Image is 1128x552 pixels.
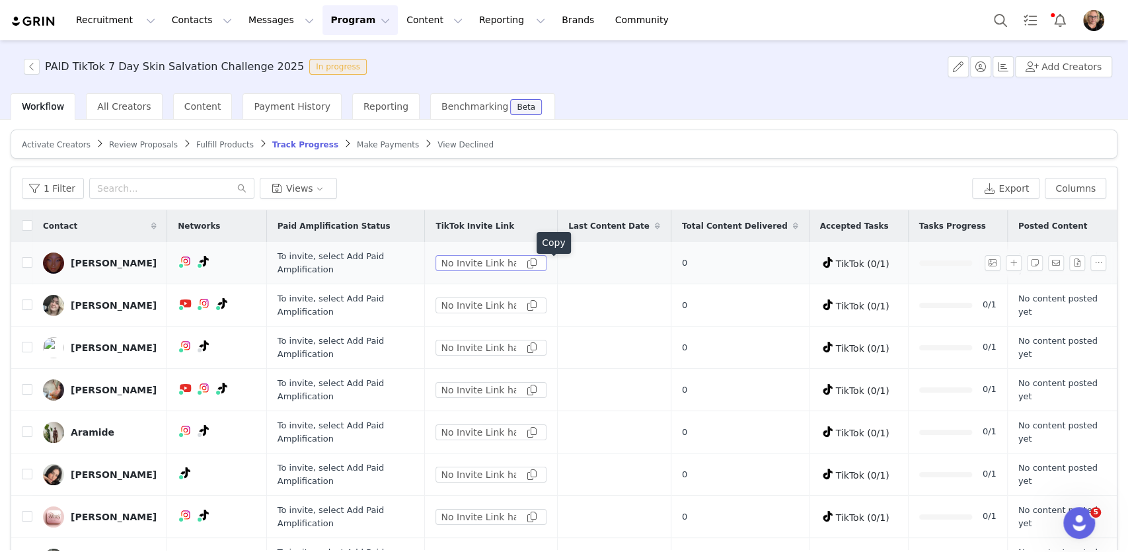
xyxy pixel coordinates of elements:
span: Total Content Delivered [682,220,788,232]
a: Aramide [43,422,157,443]
button: Reporting [471,5,553,35]
a: 0/1 [983,425,996,439]
button: Search [986,5,1015,35]
span: TikTok (0/1) [836,470,889,481]
span: TikTok (0/1) [836,385,889,396]
button: Views [260,178,337,199]
span: TikTok Invite Link [435,220,514,232]
span: 0 [682,468,687,481]
button: Notifications [1045,5,1074,35]
a: Tasks [1016,5,1045,35]
a: 0/1 [983,510,996,524]
div: [PERSON_NAME] [71,469,157,480]
span: TikTok (0/1) [836,512,889,523]
span: 0 [682,256,687,270]
span: Reporting [363,101,408,112]
span: Workflow [22,101,64,112]
span: Networks [178,220,220,232]
span: Make Payments [357,140,419,149]
div: [PERSON_NAME] [71,385,157,395]
a: 0/1 [983,383,996,397]
a: 0/1 [983,467,996,481]
span: To invite, select Add Paid Amplification [278,251,384,274]
button: Add Creators [1015,56,1112,77]
img: e432f806-768e-4b82-99af-11c80e8537a5.jpg [43,464,64,485]
img: instagram.svg [180,425,191,436]
span: To invite, select Add Paid Amplification [278,505,384,528]
img: grin logo [11,15,57,28]
img: dba8f4eb-25bb-4d62-a953-df3a019fba74.jpg [43,337,64,358]
button: Program [322,5,398,35]
span: 0 [682,383,687,397]
span: Content [184,101,221,112]
span: Posted Content [1018,220,1088,232]
button: Profile [1075,10,1117,31]
img: instagram.svg [180,256,191,266]
button: Content [398,5,470,35]
div: No content posted yet [1018,377,1101,403]
a: [PERSON_NAME] [43,253,157,274]
img: instagram.svg [199,383,209,393]
div: Aramide [71,427,114,438]
div: No content posted yet [1018,250,1101,276]
img: instagram.svg [180,510,191,520]
a: [PERSON_NAME] [43,464,157,485]
iframe: Intercom live chat [1063,507,1095,539]
span: [object Object] [24,59,372,75]
span: All Creators [97,101,151,112]
span: 0 [682,299,687,312]
img: instagram.svg [199,298,209,309]
div: No content posted yet [1018,461,1101,487]
div: No content posted yet [1018,335,1101,360]
img: b4ddf367-daa4-492f-8d68-1a7c650b6918.jpg [43,253,64,274]
a: Brands [554,5,606,35]
span: Paid Amplification Status [278,220,391,232]
span: TikTok (0/1) [836,343,889,354]
span: Activate Creators [22,140,91,149]
span: Track Progress [272,140,338,149]
span: Benchmarking [441,101,508,112]
input: Search... [89,178,254,199]
span: Review Proposals [109,140,178,149]
span: 5 [1090,507,1101,518]
div: [PERSON_NAME] [71,512,157,522]
img: b4d2fc93-92ff-404e-97d2-9759c180cf4e.jpg [43,506,64,528]
img: 21732f32-69a0-45ae-859d-4cca98b6cbba.jpg [1083,10,1104,31]
div: Beta [517,103,535,111]
span: 0 [682,341,687,354]
div: [PERSON_NAME] [71,258,157,268]
button: 1 Filter [22,178,84,199]
span: Contact [43,220,77,232]
a: 0/1 [983,340,996,354]
span: View Declined [437,140,494,149]
div: No content posted yet [1018,292,1101,318]
button: Columns [1045,178,1106,199]
button: Contacts [164,5,240,35]
button: Export [972,178,1039,199]
a: 0/1 [983,298,996,312]
a: [PERSON_NAME] [43,379,157,401]
img: instagram.svg [180,340,191,351]
i: icon: search [237,184,246,193]
span: To invite, select Add Paid Amplification [278,378,384,401]
a: [PERSON_NAME] [43,337,157,358]
span: Last Content Date [568,220,650,232]
a: Community [607,5,683,35]
span: In progress [309,59,367,75]
div: No content posted yet [1018,419,1101,445]
span: Fulfill Products [196,140,254,149]
a: [PERSON_NAME] [43,295,157,316]
img: 8af11bc4-cc5b-461d-8da5-e9a96a29d650.jpg [43,422,64,443]
span: Tasks Progress [919,220,986,232]
span: Send Email [1048,255,1069,271]
div: No content posted yet [1018,504,1101,530]
img: db188e9e-7806-445b-9d7d-51901d611f36.jpg [43,379,64,401]
span: 0 [682,426,687,439]
img: bce1ee7e-874a-45b7-adf4-e09e56ac607a.jpg [43,295,64,316]
button: Recruitment [68,5,163,35]
span: To invite, select Add Paid Amplification [278,294,384,317]
span: To invite, select Add Paid Amplification [278,420,384,444]
span: 0 [682,510,687,524]
h3: PAID TikTok 7 Day Skin Salvation Challenge 2025 [45,59,304,75]
span: Accepted Tasks [820,220,889,232]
